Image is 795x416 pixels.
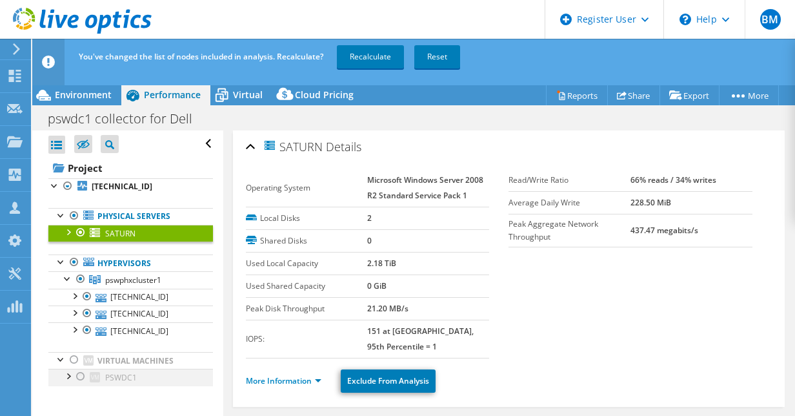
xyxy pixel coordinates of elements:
a: Hypervisors [48,255,213,271]
label: Used Local Capacity [246,257,368,270]
b: 2 [367,213,372,224]
b: 66% reads / 34% writes [630,174,716,185]
b: 151 at [GEOGRAPHIC_DATA], 95th Percentile = 1 [367,326,474,352]
label: Peak Aggregate Network Throughput [508,218,630,244]
span: Performance [144,88,201,101]
b: Microsoft Windows Server 2008 R2 Standard Service Pack 1 [367,174,483,201]
span: Environment [55,88,112,101]
b: 0 [367,235,372,246]
a: Export [659,85,720,105]
a: Virtual Machines [48,352,213,369]
label: Local Disks [246,212,368,225]
a: Reset [414,45,460,68]
span: pswphxcluster1 [105,275,161,286]
span: BM [760,9,781,30]
span: PSWDC1 [105,372,137,383]
label: Operating System [246,182,368,194]
label: Shared Disks [246,234,368,247]
label: Average Daily Write [508,196,630,209]
a: PSWDC1 [48,369,213,386]
a: SATURN [48,225,213,242]
a: [TECHNICAL_ID] [48,178,213,195]
span: SATURN [263,139,323,154]
span: Cloud Pricing [295,88,354,101]
b: 228.50 MiB [630,197,671,208]
span: Details [326,139,361,154]
a: [TECHNICAL_ID] [48,322,213,339]
label: IOPS: [246,333,368,346]
span: Virtual [233,88,263,101]
a: More Information [246,375,321,386]
a: Share [607,85,660,105]
a: Reports [546,85,608,105]
b: [TECHNICAL_ID] [92,181,152,192]
label: Used Shared Capacity [246,280,368,293]
a: Physical Servers [48,208,213,225]
b: 0 GiB [367,280,387,291]
a: [TECHNICAL_ID] [48,306,213,322]
a: pswphxcluster1 [48,271,213,288]
a: [TECHNICAL_ID] [48,289,213,306]
label: Read/Write Ratio [508,174,630,187]
span: You've changed the list of nodes included in analysis. Recalculate? [79,51,323,62]
b: 437.47 megabits/s [630,225,698,236]
b: 21.20 MB/s [367,303,408,314]
a: Recalculate [337,45,404,68]
b: 2.18 TiB [367,258,396,269]
a: Exclude From Analysis [341,369,436,393]
a: More [719,85,779,105]
a: Project [48,158,213,178]
svg: \n [679,14,691,25]
label: Peak Disk Throughput [246,302,368,315]
h1: pswdc1 collector for Dell [42,112,212,126]
span: SATURN [105,228,136,239]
